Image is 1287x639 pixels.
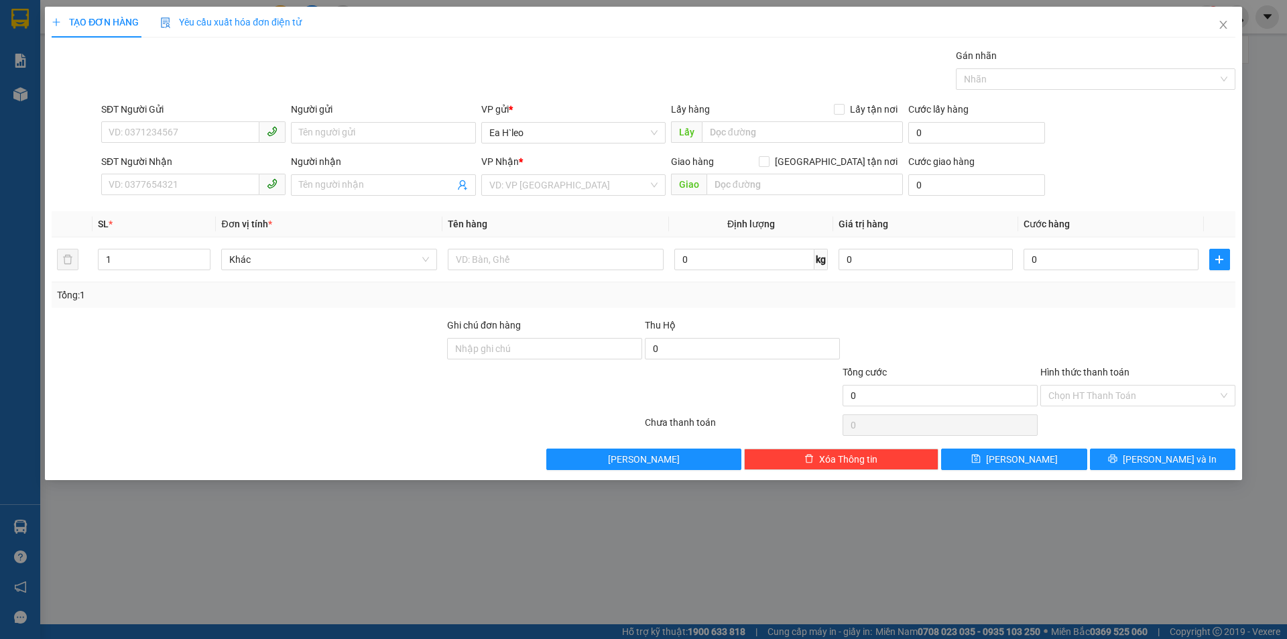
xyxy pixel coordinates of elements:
[971,454,981,465] span: save
[160,17,302,27] span: Yêu cầu xuất hóa đơn điện tử
[160,17,171,28] img: icon
[1108,454,1117,465] span: printer
[267,126,278,137] span: phone
[1218,19,1229,30] span: close
[291,154,475,169] div: Người nhận
[645,320,676,331] span: Thu Hộ
[671,121,702,143] span: Lấy
[101,154,286,169] div: SĐT Người Nhận
[671,174,707,195] span: Giao
[744,449,939,470] button: deleteXóa Thông tin
[845,102,903,117] span: Lấy tận nơi
[52,17,61,27] span: plus
[52,17,139,27] span: TẠO ĐƠN HÀNG
[447,338,642,359] input: Ghi chú đơn hàng
[57,249,78,270] button: delete
[98,219,109,229] span: SL
[1123,452,1217,467] span: [PERSON_NAME] và In
[489,123,658,143] span: Ea H`leo
[1024,219,1070,229] span: Cước hàng
[941,449,1087,470] button: save[PERSON_NAME]
[804,454,814,465] span: delete
[908,122,1045,143] input: Cước lấy hàng
[956,50,997,61] label: Gán nhãn
[770,154,903,169] span: [GEOGRAPHIC_DATA] tận nơi
[291,102,475,117] div: Người gửi
[814,249,828,270] span: kg
[986,452,1058,467] span: [PERSON_NAME]
[481,156,519,167] span: VP Nhận
[727,219,775,229] span: Định lượng
[1210,254,1229,265] span: plus
[221,219,271,229] span: Đơn vị tính
[643,415,841,439] div: Chưa thanh toán
[546,449,741,470] button: [PERSON_NAME]
[1205,7,1242,44] button: Close
[908,104,969,115] label: Cước lấy hàng
[101,102,286,117] div: SĐT Người Gửi
[707,174,903,195] input: Dọc đường
[1209,249,1230,270] button: plus
[839,219,888,229] span: Giá trị hàng
[608,452,680,467] span: [PERSON_NAME]
[843,367,887,377] span: Tổng cước
[448,249,664,270] input: VD: Bàn, Ghế
[908,156,975,167] label: Cước giao hàng
[671,104,710,115] span: Lấy hàng
[908,174,1045,196] input: Cước giao hàng
[671,156,714,167] span: Giao hàng
[448,219,487,229] span: Tên hàng
[457,180,468,190] span: user-add
[839,249,1013,270] input: 0
[481,102,666,117] div: VP gửi
[57,288,497,302] div: Tổng: 1
[447,320,521,331] label: Ghi chú đơn hàng
[229,249,429,270] span: Khác
[267,178,278,189] span: phone
[702,121,903,143] input: Dọc đường
[1090,449,1235,470] button: printer[PERSON_NAME] và In
[819,452,877,467] span: Xóa Thông tin
[1040,367,1129,377] label: Hình thức thanh toán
